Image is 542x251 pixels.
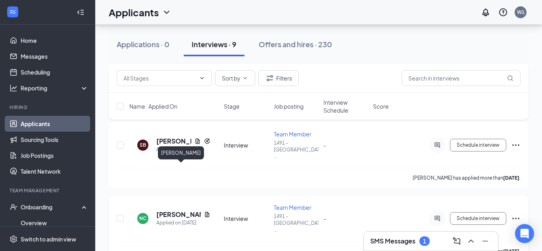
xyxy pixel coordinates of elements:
div: Switch to admin view [21,235,76,243]
svg: ChevronDown [199,75,205,81]
span: Interview Schedule [323,98,368,114]
svg: Notifications [481,8,490,17]
svg: QuestionInfo [498,8,508,17]
svg: ActiveChat [432,142,442,148]
svg: UserCheck [10,203,17,211]
svg: ActiveChat [432,215,442,222]
div: Applications · 0 [117,39,169,49]
button: Sort byChevronDown [215,70,255,86]
a: Job Postings [21,148,88,163]
svg: Document [194,138,201,144]
div: Interview [224,215,269,222]
svg: Analysis [10,84,17,92]
div: W1 [517,9,525,15]
button: Schedule interview [450,212,506,225]
h5: [PERSON_NAME] [156,137,191,146]
span: Team Member [274,130,311,138]
span: Name · Applied On [129,102,177,110]
span: Schedule interview [457,142,500,148]
div: NC [139,215,146,222]
input: Search in interviews [402,70,521,86]
span: Score [373,102,389,110]
p: [PERSON_NAME] has applied more than . [413,174,521,181]
p: 1491 - [GEOGRAPHIC_DATA], ... [274,140,319,160]
button: ChevronUp [465,235,477,247]
button: ComposeMessage [450,235,463,247]
span: Team Member [274,204,311,211]
span: Schedule interview [457,216,500,221]
span: Sort by [222,75,240,81]
div: Interviews · 9 [192,39,236,49]
div: 1 [423,238,426,245]
div: Open Intercom Messenger [515,224,534,243]
svg: Ellipses [511,140,521,150]
span: Job posting [274,102,304,110]
a: Talent Network [21,163,88,179]
input: All Stages [123,74,196,82]
div: Hiring [10,104,87,111]
b: [DATE] [503,175,519,181]
span: - [323,215,326,222]
button: Schedule interview [450,139,506,151]
svg: Reapply [204,138,210,144]
a: Scheduling [21,64,88,80]
div: Onboarding [21,203,82,211]
div: Applied on [DATE] [156,146,210,153]
p: 1491 - [GEOGRAPHIC_DATA], ... [274,213,319,233]
div: Reporting [21,84,89,92]
span: - [323,142,326,149]
svg: WorkstreamLogo [9,8,17,16]
h5: [PERSON_NAME] [156,210,201,219]
svg: ComposeMessage [452,236,461,246]
svg: MagnifyingGlass [507,75,513,81]
a: Sourcing Tools [21,132,88,148]
div: SB [140,142,146,148]
h1: Applicants [109,6,159,19]
div: Team Management [10,187,87,194]
a: Applicants [21,116,88,132]
div: Applied on [DATE] [156,219,210,227]
button: Minimize [479,235,492,247]
svg: Minimize [480,236,490,246]
div: Offers and hires · 230 [259,39,332,49]
div: [PERSON_NAME] [158,146,204,159]
svg: Collapse [77,8,85,16]
svg: ChevronDown [242,75,248,81]
span: Stage [224,102,240,110]
svg: ChevronUp [466,236,476,246]
a: Messages [21,48,88,64]
button: Filter Filters [258,70,299,86]
svg: Document [204,211,210,218]
svg: Ellipses [511,214,521,223]
a: Overview [21,215,88,231]
svg: Filter [265,73,275,83]
div: Interview [224,141,269,149]
svg: Settings [10,235,17,243]
h3: SMS Messages [370,237,415,245]
a: Home [21,33,88,48]
svg: ChevronDown [162,8,171,17]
